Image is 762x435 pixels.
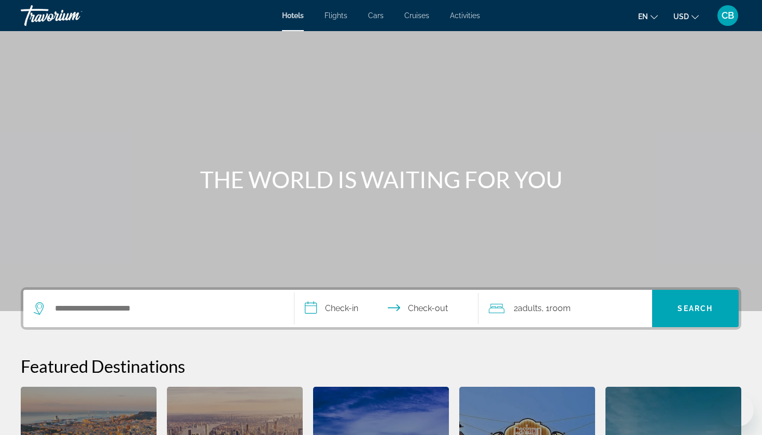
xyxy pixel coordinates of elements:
button: Change language [638,9,658,24]
h1: THE WORLD IS WAITING FOR YOU [187,166,575,193]
span: Room [549,303,571,313]
span: Search [678,304,713,313]
span: USD [673,12,689,21]
button: User Menu [714,5,741,26]
button: Change currency [673,9,699,24]
span: Adults [518,303,542,313]
span: en [638,12,648,21]
a: Cruises [404,11,429,20]
span: , 1 [542,301,571,316]
input: Search hotel destination [54,301,278,316]
iframe: Bouton de lancement de la fenêtre de messagerie [721,394,754,427]
button: Travelers: 2 adults, 0 children [478,290,652,327]
a: Flights [324,11,347,20]
a: Hotels [282,11,304,20]
span: CB [722,10,734,21]
a: Activities [450,11,480,20]
a: Travorium [21,2,124,29]
button: Search [652,290,739,327]
div: Search widget [23,290,739,327]
a: Cars [368,11,384,20]
h2: Featured Destinations [21,356,741,376]
span: 2 [514,301,542,316]
button: Select check in and out date [294,290,478,327]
